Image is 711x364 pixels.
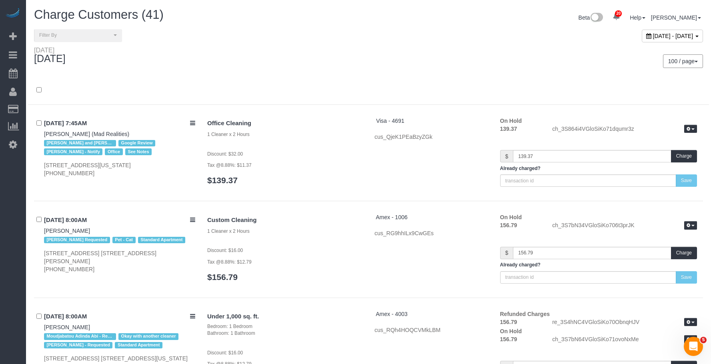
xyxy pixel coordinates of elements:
span: Moudjabatou Adinda Abi - Requested [44,333,116,340]
strong: 156.79 [500,336,517,342]
div: Tags [44,331,195,350]
small: Discount: $16.00 [207,350,243,356]
iframe: Intercom live chat [684,337,703,356]
div: ch_3S864i4VGloSiKo71dqumr3z [546,125,703,134]
span: Standard Apartment [115,342,162,348]
strong: On Hold [500,214,522,220]
a: Amex - 4003 [376,311,407,317]
h5: Already charged? [500,262,697,268]
img: New interface [590,13,603,23]
span: Okay with another cleaner [118,333,178,340]
div: re_3S4hNC4VGloSiKo70ObnqHJV [546,318,703,328]
div: Tags [44,138,195,157]
div: Tags [44,235,195,245]
span: Google Review [118,140,155,146]
span: See Notes [125,148,152,155]
strong: Refunded Charges [500,311,550,317]
span: Charge Customers (41) [34,8,164,22]
span: 5 [700,337,707,343]
small: Discount: $32.00 [207,151,243,157]
a: $139.37 [207,176,238,185]
span: Standard Apartment [138,237,186,243]
span: [PERSON_NAME] Requested [44,237,110,243]
strong: 139.37 [500,126,517,132]
span: [PERSON_NAME] - Notify [44,148,102,155]
span: $ [500,247,513,259]
small: 1 Cleaner x 2 Hours [207,228,250,234]
h4: [DATE] 8:00AM [44,217,195,224]
input: transaction id [500,174,676,187]
a: [PERSON_NAME] (Mad Realities) [44,131,129,137]
span: Filter By [39,32,112,39]
div: [STREET_ADDRESS][US_STATE] [PHONE_NUMBER] [44,161,195,177]
span: [PERSON_NAME] and [PERSON_NAME] Preferred [44,140,116,146]
span: Pet - Cat [112,237,136,243]
span: Office [105,148,122,155]
div: [DATE] [34,47,74,64]
a: Visa - 4691 [376,118,405,124]
button: Filter By [34,29,122,42]
h5: Already charged? [500,166,697,171]
span: 20 [615,10,622,17]
span: [DATE] - [DATE] [653,33,693,39]
h4: Custom Cleaning [207,217,363,224]
a: [PERSON_NAME] [44,324,90,330]
div: Bedroom: 1 Bedroom [207,323,363,330]
strong: On Hold [500,328,522,334]
a: $156.79 [207,272,238,282]
div: [STREET_ADDRESS] [STREET_ADDRESS][PERSON_NAME] [PHONE_NUMBER] [44,249,195,273]
small: Tax @8.88%: $12.79 [207,259,252,265]
a: [PERSON_NAME] [44,228,90,234]
input: transaction id [500,271,676,284]
small: Discount: $16.00 [207,248,243,253]
nav: Pagination navigation [663,54,703,68]
div: ch_3S7bN34VGloSiKo706t3prJK [546,221,703,231]
a: Beta [579,14,603,21]
a: Amex - 1006 [376,214,407,220]
h4: [DATE] 8:00AM [44,313,195,320]
div: ch_3S7bN64VGloSiKo71ovoNxMe [546,335,703,345]
span: [PERSON_NAME] - Requested [44,342,112,348]
small: 1 Cleaner x 2 Hours [207,132,250,137]
div: cus_RQh4HOQCVMkLBM [375,326,488,334]
a: Help [630,14,645,21]
strong: On Hold [500,118,522,124]
strong: 156.79 [500,222,517,228]
button: Charge [671,150,697,162]
h4: [DATE] 7:45AM [44,120,195,127]
small: Tax @8.88%: $11.37 [207,162,252,168]
div: cus_RG9hhILx9CwGEs [375,229,488,237]
button: 100 / page [663,54,703,68]
button: Charge [671,247,697,259]
div: Bathroom: 1 Bathroom [207,330,363,337]
div: cus_QjeK1PEaBzyZGk [375,133,488,141]
h4: Office Cleaning [207,120,363,127]
a: [PERSON_NAME] [651,14,701,21]
span: $ [500,150,513,162]
a: 20 [609,8,624,26]
h4: Under 1,000 sq. ft. [207,313,363,320]
img: Automaid Logo [5,8,21,19]
div: [DATE] [34,47,66,53]
strong: 156.79 [500,319,517,325]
